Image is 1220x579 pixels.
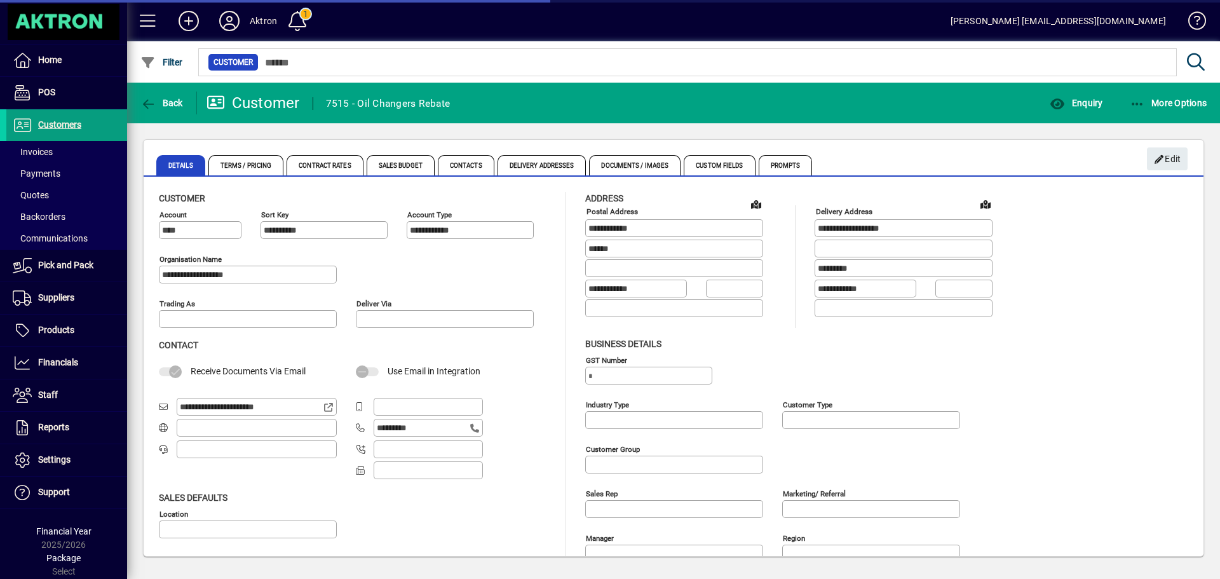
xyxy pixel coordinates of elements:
[6,228,127,249] a: Communications
[38,260,93,270] span: Pick and Pack
[6,141,127,163] a: Invoices
[38,487,70,497] span: Support
[975,194,996,214] a: View on map
[261,210,288,219] mat-label: Sort key
[140,57,183,67] span: Filter
[951,11,1166,31] div: [PERSON_NAME] [EMAIL_ADDRESS][DOMAIN_NAME]
[38,357,78,367] span: Financials
[6,477,127,508] a: Support
[13,233,88,243] span: Communications
[407,210,452,219] mat-label: Account Type
[38,87,55,97] span: POS
[1147,147,1188,170] button: Edit
[156,155,205,175] span: Details
[159,509,188,518] mat-label: Location
[159,210,187,219] mat-label: Account
[589,155,681,175] span: Documents / Images
[6,315,127,346] a: Products
[137,92,186,114] button: Back
[1130,98,1207,108] span: More Options
[367,155,435,175] span: Sales Budget
[746,194,766,214] a: View on map
[168,10,209,32] button: Add
[38,119,81,130] span: Customers
[38,390,58,400] span: Staff
[137,51,186,74] button: Filter
[38,454,71,465] span: Settings
[159,340,198,350] span: Contact
[586,444,640,453] mat-label: Customer group
[127,92,197,114] app-page-header-button: Back
[287,155,363,175] span: Contract Rates
[13,212,65,222] span: Backorders
[783,489,846,498] mat-label: Marketing/ Referral
[783,400,832,409] mat-label: Customer type
[159,255,222,264] mat-label: Organisation name
[6,163,127,184] a: Payments
[13,190,49,200] span: Quotes
[13,168,60,179] span: Payments
[140,98,183,108] span: Back
[586,400,629,409] mat-label: Industry type
[13,147,53,157] span: Invoices
[36,526,91,536] span: Financial Year
[159,299,195,308] mat-label: Trading as
[783,533,805,542] mat-label: Region
[209,10,250,32] button: Profile
[498,155,586,175] span: Delivery Addresses
[1179,3,1204,44] a: Knowledge Base
[159,493,227,503] span: Sales defaults
[208,155,284,175] span: Terms / Pricing
[684,155,755,175] span: Custom Fields
[1050,98,1102,108] span: Enquiry
[213,56,253,69] span: Customer
[6,77,127,109] a: POS
[207,93,300,113] div: Customer
[356,299,391,308] mat-label: Deliver via
[6,44,127,76] a: Home
[6,444,127,476] a: Settings
[38,325,74,335] span: Products
[1154,149,1181,170] span: Edit
[585,193,623,203] span: Address
[1047,92,1106,114] button: Enquiry
[38,422,69,432] span: Reports
[6,206,127,228] a: Backorders
[388,366,480,376] span: Use Email in Integration
[759,155,813,175] span: Prompts
[38,55,62,65] span: Home
[250,11,277,31] div: Aktron
[159,193,205,203] span: Customer
[326,93,451,114] div: 7515 - Oil Changers Rebate
[38,292,74,303] span: Suppliers
[6,412,127,444] a: Reports
[6,379,127,411] a: Staff
[586,533,614,542] mat-label: Manager
[438,155,494,175] span: Contacts
[586,489,618,498] mat-label: Sales rep
[6,184,127,206] a: Quotes
[6,282,127,314] a: Suppliers
[6,250,127,282] a: Pick and Pack
[191,366,306,376] span: Receive Documents Via Email
[46,553,81,563] span: Package
[6,347,127,379] a: Financials
[585,339,661,349] span: Business details
[586,355,627,364] mat-label: GST Number
[1127,92,1210,114] button: More Options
